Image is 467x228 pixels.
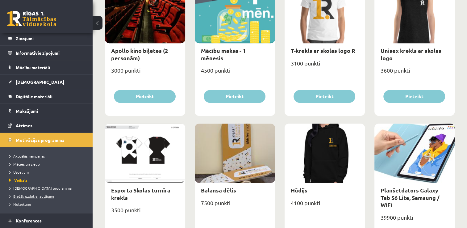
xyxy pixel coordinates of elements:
span: [DEMOGRAPHIC_DATA] programma [9,186,72,191]
a: [DEMOGRAPHIC_DATA] programma [9,185,86,191]
a: Uzdevumi [9,169,86,175]
a: Rīgas 1. Tālmācības vidusskola [7,11,56,26]
button: Pieteikt [204,90,265,103]
a: Mācību maksa - 1 mēnesis [201,47,246,61]
div: 4100 punkti [285,198,365,213]
span: Atzīmes [16,123,32,128]
span: Konferences [16,218,42,223]
div: 3600 punkti [374,65,455,81]
button: Pieteikt [383,90,445,103]
span: Motivācijas programma [16,137,65,143]
div: 3100 punkti [285,58,365,74]
legend: Ziņojumi [16,31,85,45]
a: Informatīvie ziņojumi [8,46,85,60]
a: Unisex krekls ar skolas logo [381,47,441,61]
a: Esporta Skolas turnīra krekls [111,187,170,201]
div: 39900 punkti [374,212,455,228]
div: 7500 punkti [195,198,275,213]
span: Aktuālās kampaņas [9,154,45,158]
a: Ziņojumi [8,31,85,45]
a: Hūdijs [291,187,307,194]
span: [DEMOGRAPHIC_DATA] [16,79,64,85]
legend: Maksājumi [16,104,85,118]
div: 4500 punkti [195,65,275,81]
a: [DEMOGRAPHIC_DATA] [8,75,85,89]
a: Maksājumi [8,104,85,118]
a: Mācību materiāli [8,60,85,74]
span: Veikals [9,178,27,183]
a: Biežāk uzdotie jautājumi [9,193,86,199]
span: Digitālie materiāli [16,94,52,99]
a: Aktuālās kampaņas [9,153,86,159]
a: Digitālie materiāli [8,89,85,103]
span: Noteikumi [9,202,31,207]
span: Uzdevumi [9,170,30,175]
a: Atzīmes [8,118,85,133]
div: 3500 punkti [105,205,185,220]
a: Motivācijas programma [8,133,85,147]
span: Mācies un ziedo [9,162,40,167]
legend: Informatīvie ziņojumi [16,46,85,60]
a: Mācies un ziedo [9,161,86,167]
a: Konferences [8,213,85,228]
a: Veikals [9,177,86,183]
a: Apollo kino biļetes (2 personām) [111,47,168,61]
div: 3000 punkti [105,65,185,81]
button: Pieteikt [114,90,176,103]
a: Noteikumi [9,201,86,207]
button: Pieteikt [294,90,355,103]
span: Mācību materiāli [16,65,50,70]
span: Biežāk uzdotie jautājumi [9,194,54,199]
a: T-krekls ar skolas logo R [291,47,355,54]
a: Planšetdators Galaxy Tab S6 Lite, Samsung / WiFi [381,187,440,208]
a: Balansa dēlis [201,187,236,194]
